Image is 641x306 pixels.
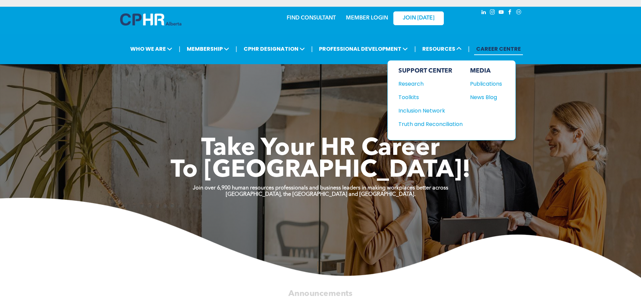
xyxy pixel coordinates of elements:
div: Inclusion Network [398,106,456,115]
div: MEDIA [470,67,502,75]
a: youtube [498,8,505,17]
a: facebook [506,8,514,17]
li: | [179,42,180,56]
li: | [236,42,237,56]
span: Announcements [288,290,352,298]
span: JOIN [DATE] [403,15,434,21]
a: News Blog [470,93,502,101]
a: Truth and Reconciliation [398,120,463,128]
a: Research [398,80,463,88]
span: WHO WE ARE [128,43,174,55]
img: A blue and white logo for cp alberta [120,13,181,26]
div: News Blog [470,93,499,101]
div: Truth and Reconciliation [398,120,456,128]
li: | [311,42,313,56]
span: PROFESSIONAL DEVELOPMENT [317,43,410,55]
strong: [GEOGRAPHIC_DATA], the [GEOGRAPHIC_DATA] and [GEOGRAPHIC_DATA]. [226,192,416,197]
a: CAREER CENTRE [474,43,523,55]
span: Take Your HR Career [201,137,440,161]
a: Publications [470,80,502,88]
div: Research [398,80,456,88]
a: linkedin [480,8,488,17]
li: | [468,42,470,56]
div: Toolkits [398,93,456,101]
a: Social network [515,8,523,17]
a: instagram [489,8,496,17]
a: Toolkits [398,93,463,101]
span: CPHR DESIGNATION [242,43,307,55]
a: FIND CONSULTANT [287,15,336,21]
span: RESOURCES [420,43,464,55]
div: Publications [470,80,499,88]
span: To [GEOGRAPHIC_DATA]! [171,159,471,183]
span: MEMBERSHIP [185,43,231,55]
a: Inclusion Network [398,106,463,115]
a: JOIN [DATE] [393,11,444,25]
li: | [414,42,416,56]
strong: Join over 6,900 human resources professionals and business leaders in making workplaces better ac... [193,185,448,191]
div: SUPPORT CENTER [398,67,463,75]
a: MEMBER LOGIN [346,15,388,21]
